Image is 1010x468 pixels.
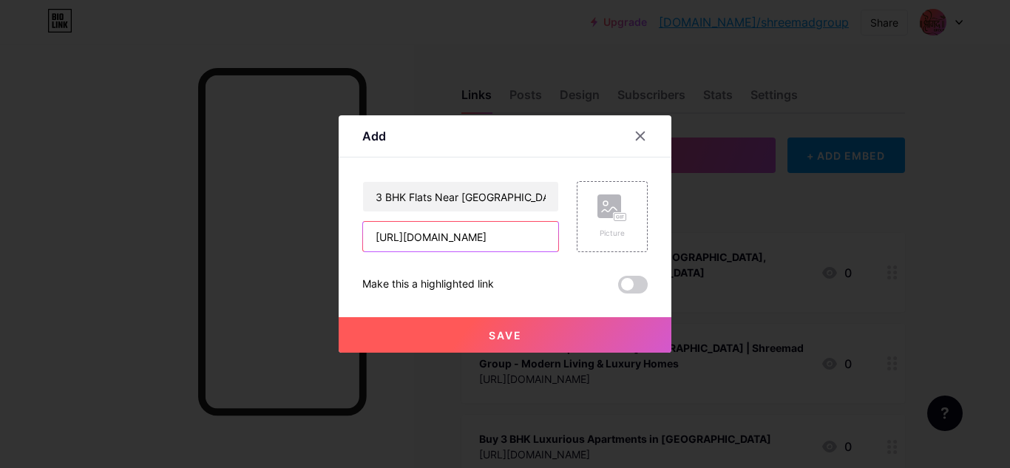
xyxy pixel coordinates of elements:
input: Title [363,182,558,211]
input: URL [363,222,558,251]
div: Add [362,127,386,145]
button: Save [339,317,671,353]
span: Save [489,329,522,342]
div: Picture [597,228,627,239]
div: Make this a highlighted link [362,276,494,294]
